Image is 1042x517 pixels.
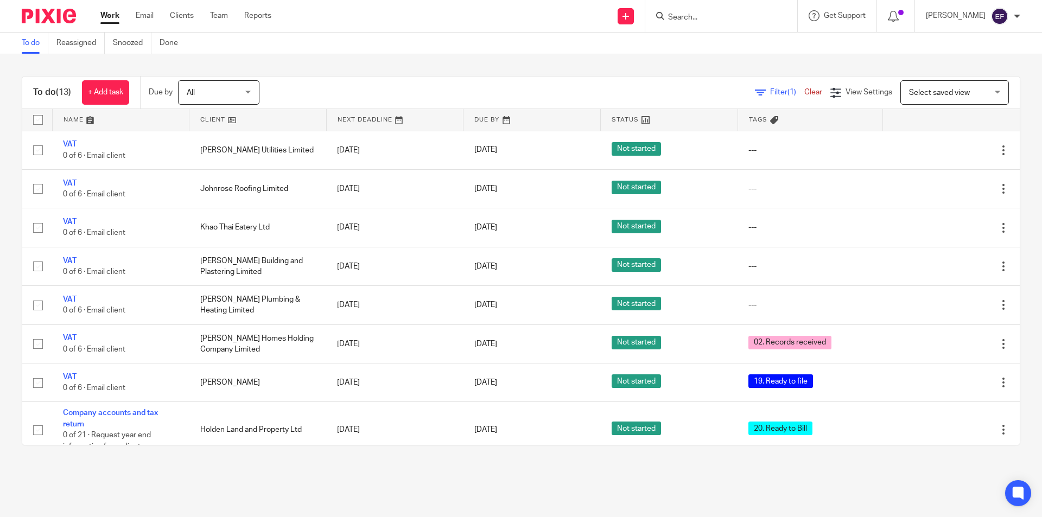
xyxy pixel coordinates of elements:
[100,10,119,21] a: Work
[474,379,497,386] span: [DATE]
[63,152,125,159] span: 0 of 6 · Email client
[160,33,186,54] a: Done
[326,286,463,324] td: [DATE]
[63,431,151,450] span: 0 of 21 · Request year end information from client
[189,169,327,208] td: Johnrose Roofing Limited
[612,220,661,233] span: Not started
[82,80,129,105] a: + Add task
[149,87,173,98] p: Due by
[63,190,125,198] span: 0 of 6 · Email client
[56,88,71,97] span: (13)
[748,299,872,310] div: ---
[189,363,327,402] td: [PERSON_NAME]
[326,208,463,247] td: [DATE]
[926,10,986,21] p: [PERSON_NAME]
[770,88,804,96] span: Filter
[136,10,154,21] a: Email
[63,409,158,427] a: Company accounts and tax return
[748,336,831,349] span: 02. Records received
[170,10,194,21] a: Clients
[22,33,48,54] a: To do
[187,89,195,97] span: All
[326,402,463,458] td: [DATE]
[326,363,463,402] td: [DATE]
[326,169,463,208] td: [DATE]
[326,247,463,285] td: [DATE]
[748,422,812,435] span: 20. Ready to Bill
[612,142,661,156] span: Not started
[326,131,463,169] td: [DATE]
[824,12,866,20] span: Get Support
[63,373,77,381] a: VAT
[474,263,497,270] span: [DATE]
[63,218,77,226] a: VAT
[189,286,327,324] td: [PERSON_NAME] Plumbing & Heating Limited
[189,324,327,363] td: [PERSON_NAME] Homes Holding Company Limited
[63,334,77,342] a: VAT
[909,89,970,97] span: Select saved view
[63,384,125,392] span: 0 of 6 · Email client
[63,268,125,276] span: 0 of 6 · Email client
[612,374,661,388] span: Not started
[474,301,497,309] span: [DATE]
[474,224,497,231] span: [DATE]
[474,185,497,193] span: [DATE]
[612,336,661,349] span: Not started
[612,297,661,310] span: Not started
[748,145,872,156] div: ---
[748,261,872,272] div: ---
[474,146,497,154] span: [DATE]
[33,87,71,98] h1: To do
[189,402,327,458] td: Holden Land and Property Ltd
[474,340,497,348] span: [DATE]
[326,324,463,363] td: [DATE]
[667,13,765,23] input: Search
[63,141,77,148] a: VAT
[189,247,327,285] td: [PERSON_NAME] Building and Plastering Limited
[748,374,813,388] span: 19. Ready to file
[748,222,872,233] div: ---
[846,88,892,96] span: View Settings
[804,88,822,96] a: Clear
[787,88,796,96] span: (1)
[63,180,77,187] a: VAT
[612,422,661,435] span: Not started
[612,258,661,272] span: Not started
[748,183,872,194] div: ---
[210,10,228,21] a: Team
[749,117,767,123] span: Tags
[63,307,125,315] span: 0 of 6 · Email client
[56,33,105,54] a: Reassigned
[63,257,77,265] a: VAT
[474,426,497,433] span: [DATE]
[63,346,125,353] span: 0 of 6 · Email client
[63,229,125,237] span: 0 of 6 · Email client
[113,33,151,54] a: Snoozed
[63,296,77,303] a: VAT
[189,131,327,169] td: [PERSON_NAME] Utilities Limited
[991,8,1008,25] img: svg%3E
[22,9,76,23] img: Pixie
[189,208,327,247] td: Khao Thai Eatery Ltd
[612,181,661,194] span: Not started
[244,10,271,21] a: Reports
